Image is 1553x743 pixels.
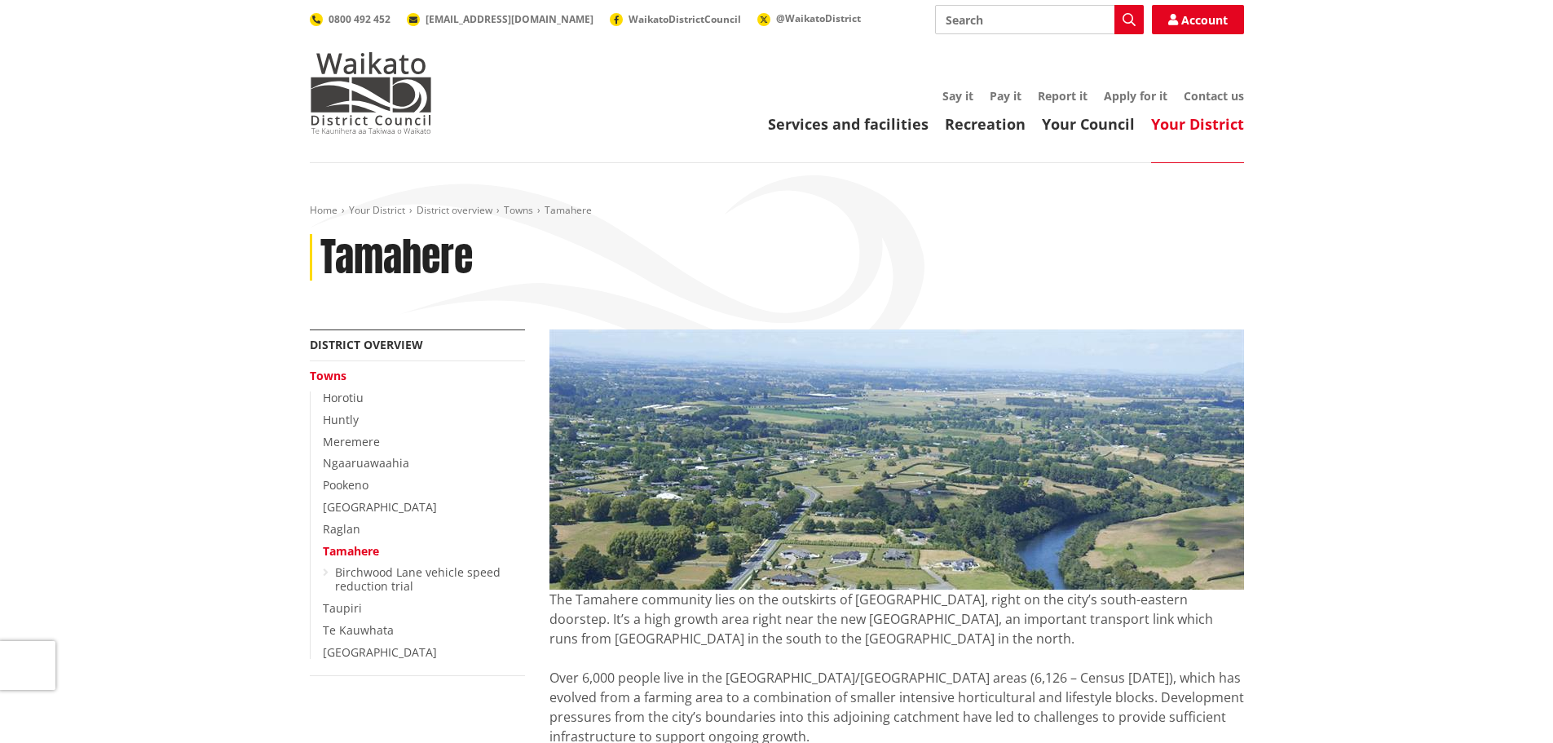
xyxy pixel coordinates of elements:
[323,477,368,493] a: Pookeno
[757,11,861,25] a: @WaikatoDistrict
[407,12,593,26] a: [EMAIL_ADDRESS][DOMAIN_NAME]
[935,5,1144,34] input: Search input
[310,12,390,26] a: 0800 492 452
[768,114,929,134] a: Services and facilities
[335,564,501,594] a: Birchwood Lane vehicle speed reduction trial
[323,499,437,515] a: [GEOGRAPHIC_DATA]
[426,12,593,26] span: [EMAIL_ADDRESS][DOMAIN_NAME]
[310,52,432,134] img: Waikato District Council - Te Kaunihera aa Takiwaa o Waikato
[310,204,1244,218] nav: breadcrumb
[942,88,973,104] a: Say it
[629,12,741,26] span: WaikatoDistrictCouncil
[323,390,364,405] a: Horotiu
[310,203,338,217] a: Home
[323,521,360,537] a: Raglan
[323,543,379,559] a: Tamahere
[310,337,423,352] a: District overview
[329,12,390,26] span: 0800 492 452
[945,114,1026,134] a: Recreation
[323,600,362,616] a: Taupiri
[1038,88,1088,104] a: Report it
[545,203,592,217] span: Tamahere
[323,434,380,449] a: Meremere
[610,12,741,26] a: WaikatoDistrictCouncil
[1184,88,1244,104] a: Contact us
[776,11,861,25] span: @WaikatoDistrict
[323,644,437,660] a: [GEOGRAPHIC_DATA]
[323,455,409,471] a: Ngaaruawaahia
[417,203,492,217] a: District overview
[990,88,1021,104] a: Pay it
[504,203,533,217] a: Towns
[1151,114,1244,134] a: Your District
[549,329,1244,590] img: Tamahere
[320,234,473,281] h1: Tamahere
[323,412,359,427] a: Huntly
[1042,114,1135,134] a: Your Council
[1152,5,1244,34] a: Account
[349,203,405,217] a: Your District
[323,622,394,638] a: Te Kauwhata
[1104,88,1167,104] a: Apply for it
[310,368,346,383] a: Towns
